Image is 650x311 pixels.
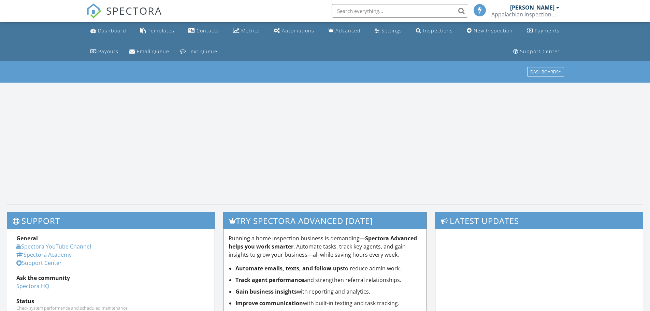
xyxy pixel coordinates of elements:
[520,48,560,55] div: Support Center
[235,299,422,307] li: with built-in texting and task tracking.
[235,276,422,284] li: and strengthen referral relationships.
[88,25,129,37] a: Dashboard
[98,27,126,34] div: Dashboard
[535,27,560,34] div: Payments
[127,45,172,58] a: Email Queue
[235,287,422,296] li: with reporting and analytics.
[527,67,564,77] button: Dashboards
[16,259,62,267] a: Support Center
[413,25,456,37] a: Inspections
[188,48,217,55] div: Text Queue
[197,27,219,34] div: Contacts
[137,48,169,55] div: Email Queue
[423,27,453,34] div: Inspections
[235,265,343,272] strong: Automate emails, texts, and follow-ups
[474,27,513,34] div: New Inspection
[332,4,468,18] input: Search everything...
[235,264,422,272] li: to reduce admin work.
[435,212,643,229] h3: Latest Updates
[186,25,222,37] a: Contacts
[148,27,174,34] div: Templates
[372,25,405,37] a: Settings
[16,297,205,305] div: Status
[510,4,554,11] div: [PERSON_NAME]
[282,27,314,34] div: Automations
[381,27,402,34] div: Settings
[229,234,422,259] p: Running a home inspection business is demanding— . Automate tasks, track key agents, and gain ins...
[491,11,560,18] div: Appalachian Inspection Services LLC
[16,282,49,290] a: Spectora HQ
[230,25,263,37] a: Metrics
[335,27,361,34] div: Advanced
[530,70,561,74] div: Dashboards
[86,3,101,18] img: The Best Home Inspection Software - Spectora
[235,299,303,307] strong: Improve communication
[464,25,516,37] a: New Inspection
[138,25,177,37] a: Templates
[106,3,162,18] span: SPECTORA
[98,48,118,55] div: Payouts
[16,251,72,258] a: Spectora Academy
[235,288,297,295] strong: Gain business insights
[241,27,260,34] div: Metrics
[223,212,427,229] h3: Try spectora advanced [DATE]
[510,45,563,58] a: Support Center
[177,45,220,58] a: Text Queue
[326,25,363,37] a: Advanced
[16,305,205,311] div: Check system performance and scheduled maintenance.
[16,243,91,250] a: Spectora YouTube Channel
[229,235,417,250] strong: Spectora Advanced helps you work smarter
[16,274,205,282] div: Ask the community
[86,9,162,24] a: SPECTORA
[271,25,317,37] a: Automations (Basic)
[524,25,562,37] a: Payments
[235,276,304,284] strong: Track agent performance
[7,212,215,229] h3: Support
[88,45,121,58] a: Payouts
[16,235,38,242] strong: General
